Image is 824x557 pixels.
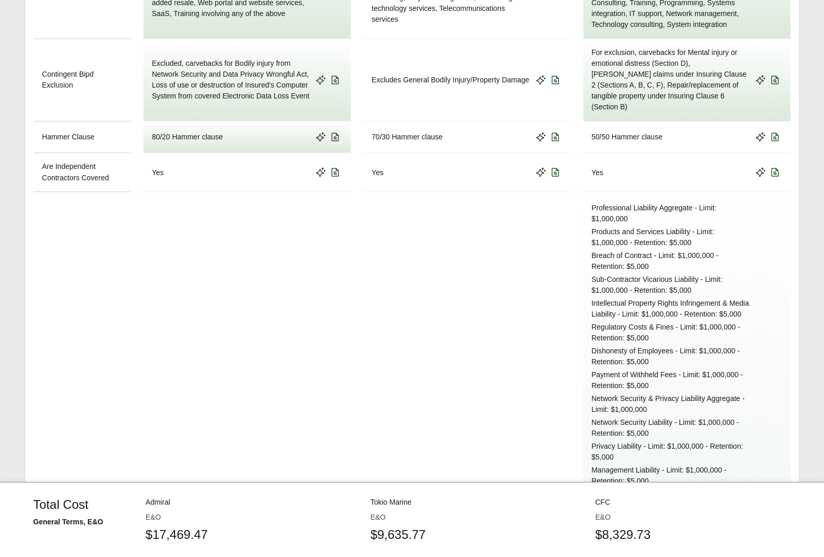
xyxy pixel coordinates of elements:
div: 80/20 Hammer clause [152,132,223,142]
p: Regulatory Costs & Fines - Limit: $1,000,000 - Retention: $5,000 [591,321,751,343]
p: Cyber Incident Response - Limit: $1,000,000 [591,536,751,547]
div: Excluded, carvebacks for Bodily injury from Network Security and Data Privacy Wrongful Act, Loss ... [152,58,311,102]
p: Breach of Contract - Limit: $1,000,000 - Retention: $5,000 [591,250,751,272]
p: Intellectual Property Rights Infringement & Media Liability - Limit: $1,000,000 - Retention: $5,000 [591,297,751,319]
p: Management Liability - Limit: $1,000,000 - Retention: $5,000 [591,464,751,486]
p: Regulatory Fines, Penalties and Assessments - Limit: $1,000,000 - Retention: $5,000 [591,488,751,510]
p: Dishonesty of Employees - Limit: $1,000,000 - Retention: $5,000 [591,345,751,367]
p: Professional Liability Aggregate - Limit: $1,000,000 [591,202,751,224]
div: Yes [152,167,164,178]
div: Excludes General Bodily Injury/Property Damage [371,75,529,85]
div: For exclusion, carvebacks for Mental injury or emotional distress (Section D), [PERSON_NAME] clai... [591,47,751,112]
p: Contingent Bodily Injury - Limit: $250,000 - Retention: $5,000 [591,512,751,534]
p: Hammer Clause [42,132,94,142]
p: Contingent Bipd Exclusion [42,69,123,91]
p: Payment of Withheld Fees - Limit: $1,000,000 - Retention: $5,000 [591,369,751,391]
div: 50/50 Hammer clause [591,132,662,142]
p: Network Security & Privacy Liability Aggregate - Limit: $1,000,000 [591,393,751,415]
div: Yes [371,167,383,178]
p: Privacy Liability - Limit: $1,000,000 - Retention: $5,000 [591,440,751,462]
div: 70/30 Hammer clause [371,132,442,142]
p: Sub-Contractor Vicarious Liability - Limit: $1,000,000 - Retention: $5,000 [591,274,751,295]
p: Network Security Liability - Limit: $1,000,000 - Retention: $5,000 [591,417,751,438]
p: Products and Services Liability - Limit: $1,000,000 - Retention: $5,000 [591,226,751,248]
div: Yes [591,167,603,178]
p: Are Independent Contractors Covered [42,161,123,183]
